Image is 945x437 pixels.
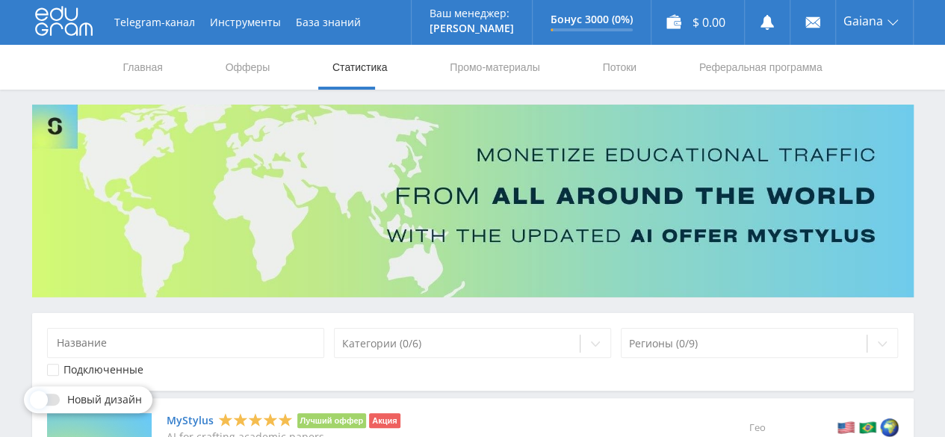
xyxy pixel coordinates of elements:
a: Реферальная программа [698,45,824,90]
p: Бонус 3000 (0%) [551,13,633,25]
div: Подключенные [63,364,143,376]
li: Лучший оффер [297,413,367,428]
li: Акция [369,413,400,428]
a: Промо-материалы [448,45,541,90]
a: Офферы [224,45,272,90]
span: Gaiana [843,15,883,27]
a: Потоки [601,45,638,90]
span: Новый дизайн [67,394,142,406]
a: MyStylus [167,415,214,427]
p: Ваш менеджер: [430,7,514,19]
p: [PERSON_NAME] [430,22,514,34]
div: 5 Stars [218,412,293,428]
a: Главная [122,45,164,90]
img: Banner [32,105,914,297]
a: Статистика [331,45,389,90]
input: Название [47,328,325,358]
